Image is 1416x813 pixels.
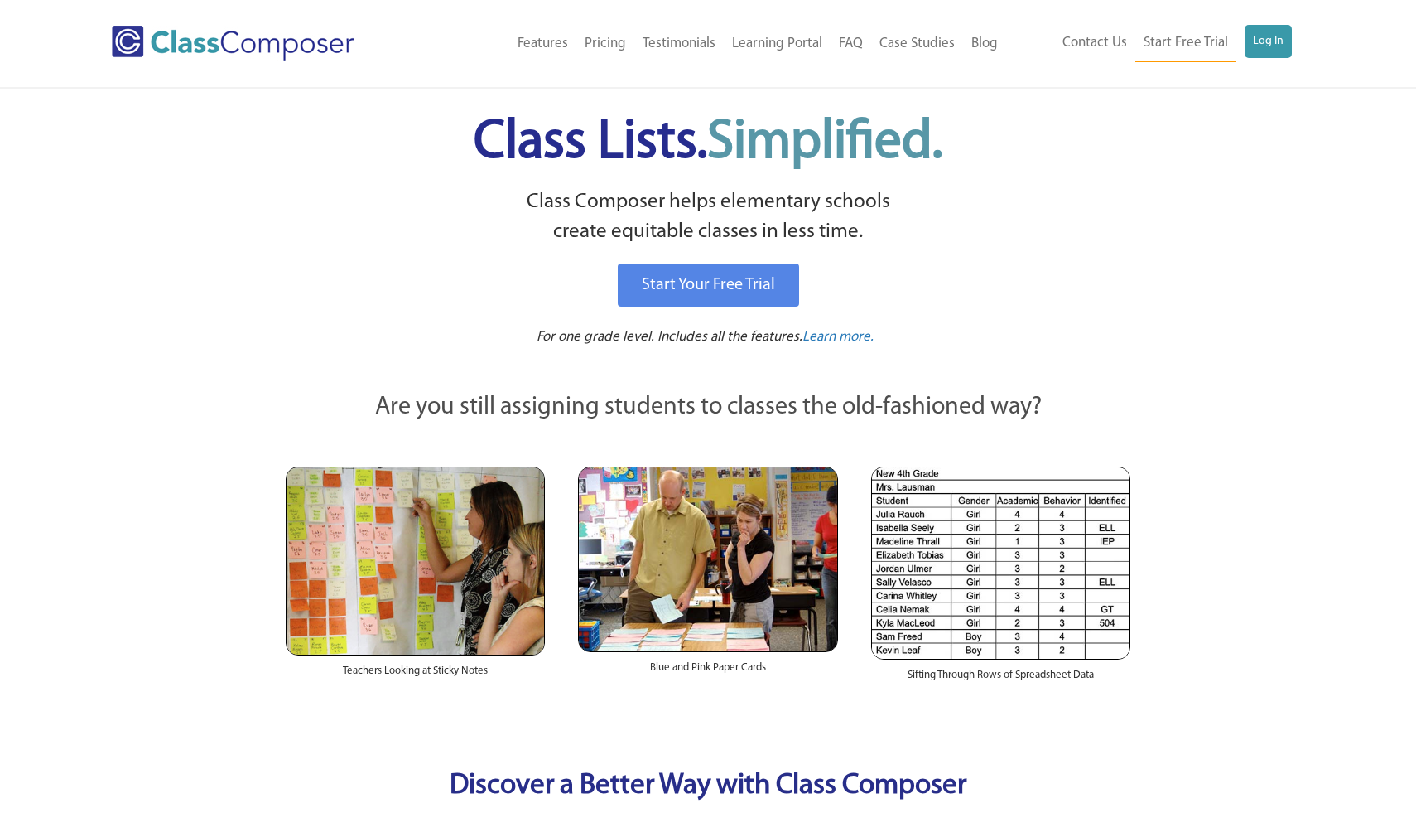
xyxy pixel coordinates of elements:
a: Learn more. [802,327,874,348]
a: Blog [963,26,1006,62]
img: Blue and Pink Paper Cards [578,467,837,651]
a: FAQ [831,26,871,62]
img: Spreadsheets [871,467,1130,660]
a: Features [509,26,576,62]
nav: Header Menu [422,26,1006,62]
nav: Header Menu [1006,25,1292,62]
a: Testimonials [634,26,724,62]
p: Class Composer helps elementary schools create equitable classes in less time. [283,187,1133,248]
img: Class Composer [112,26,354,61]
a: Pricing [576,26,634,62]
a: Start Your Free Trial [618,264,799,307]
span: Learn more. [802,330,874,344]
a: Start Free Trial [1135,25,1236,62]
a: Log In [1245,25,1292,58]
p: Discover a Better Way with Class Composer [269,766,1147,808]
span: For one grade level. Includes all the features. [537,330,802,344]
a: Case Studies [871,26,963,62]
a: Contact Us [1054,25,1135,61]
img: Teachers Looking at Sticky Notes [286,467,545,656]
div: Blue and Pink Paper Cards [578,652,837,692]
span: Start Your Free Trial [642,277,775,293]
span: Class Lists. [474,116,942,170]
span: Simplified. [707,116,942,170]
div: Sifting Through Rows of Spreadsheet Data [871,660,1130,699]
a: Learning Portal [724,26,831,62]
div: Teachers Looking at Sticky Notes [286,656,545,695]
p: Are you still assigning students to classes the old-fashioned way? [286,390,1130,426]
